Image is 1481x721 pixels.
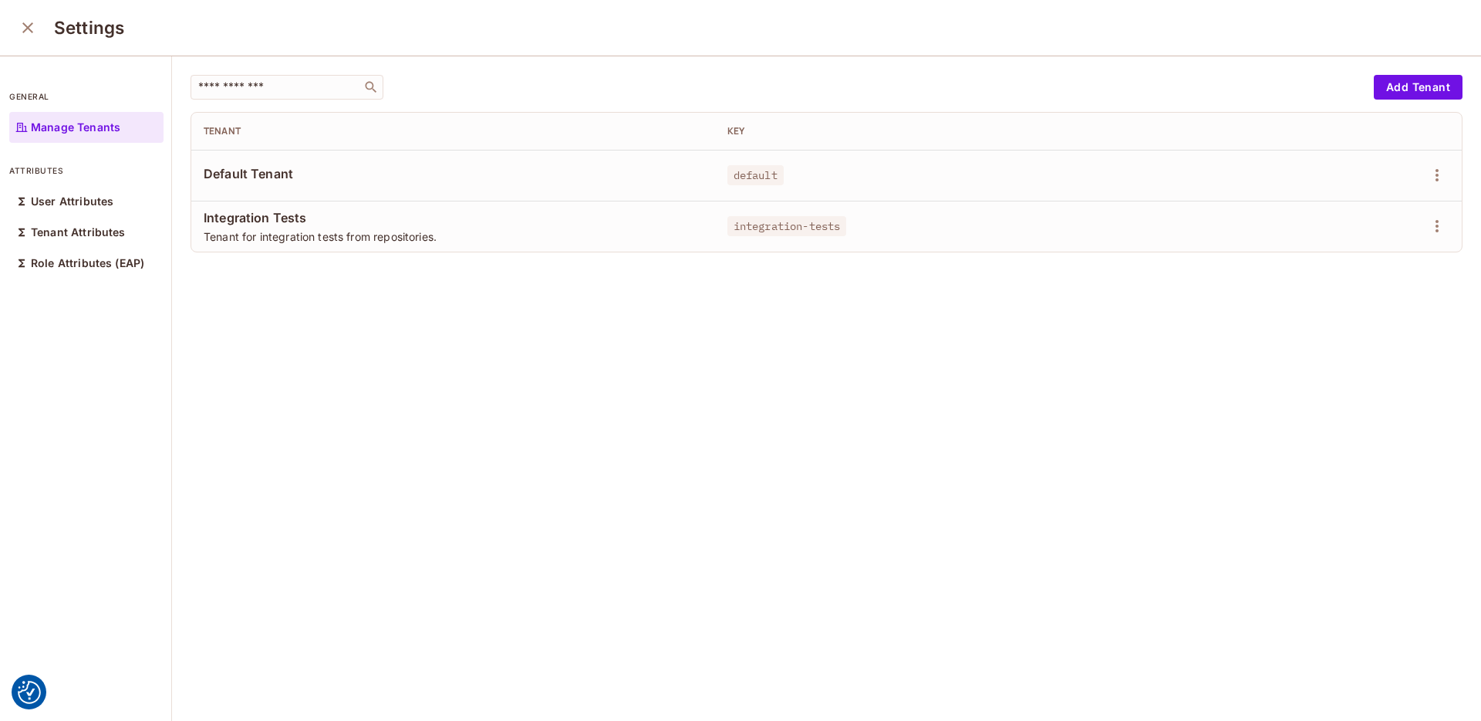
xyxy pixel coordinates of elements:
[31,257,144,269] p: Role Attributes (EAP)
[18,681,41,704] button: Consent Preferences
[9,90,164,103] p: general
[727,216,847,236] span: integration-tests
[204,209,703,226] span: Integration Tests
[727,125,1226,137] div: Key
[12,12,43,43] button: close
[204,165,703,182] span: Default Tenant
[31,195,113,208] p: User Attributes
[204,229,703,244] span: Tenant for integration tests from repositories.
[31,226,126,239] p: Tenant Attributes
[727,165,784,185] span: default
[54,17,124,39] h3: Settings
[1374,75,1462,100] button: Add Tenant
[204,125,703,137] div: Tenant
[18,681,41,704] img: Revisit consent button
[31,121,120,134] p: Manage Tenants
[9,164,164,177] p: attributes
